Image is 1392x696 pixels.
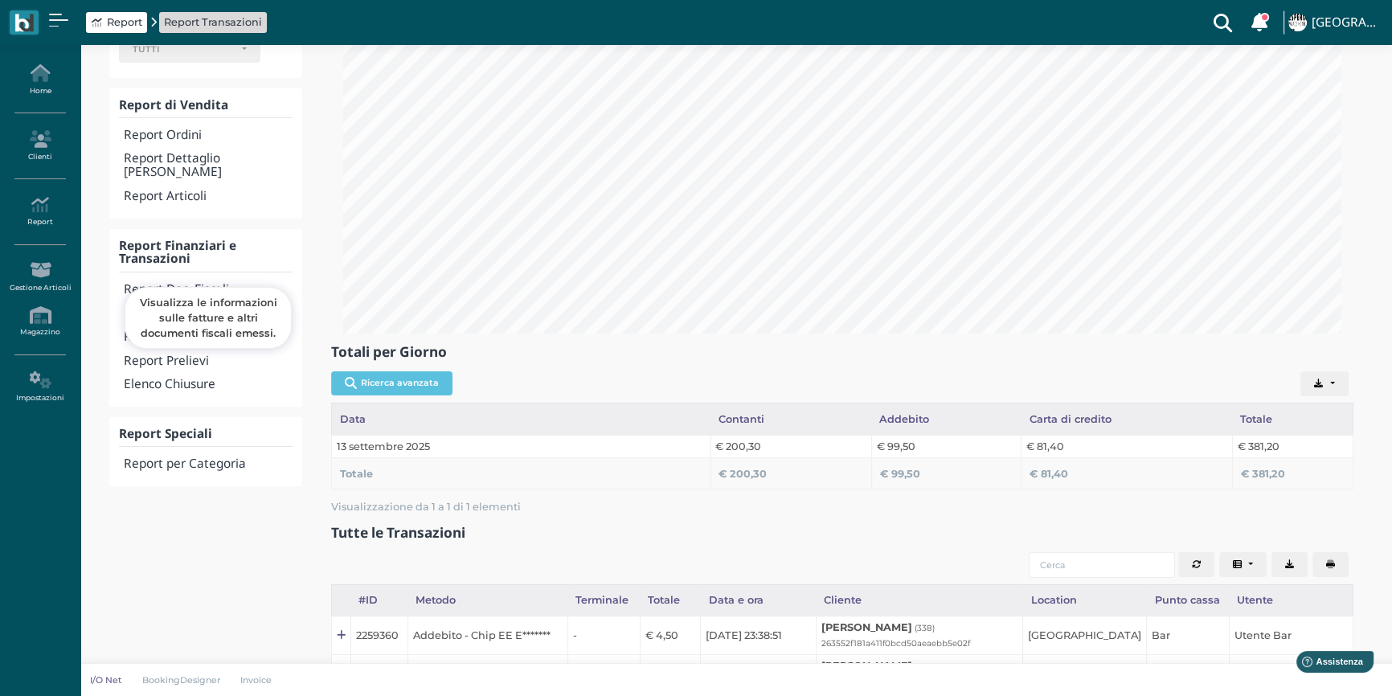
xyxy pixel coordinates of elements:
div: Totale [1232,403,1353,434]
td: Bar [1147,654,1229,692]
button: Ricerca avanzata [331,371,452,395]
td: [DATE] 23:38:51 [701,616,817,654]
img: logo [14,14,33,32]
td: € 200,30 [710,435,871,457]
button: TUTTI [119,37,260,63]
td: € 381,20 [1232,435,1353,457]
td: [GEOGRAPHIC_DATA] [1023,654,1147,692]
b: Tutte le Transazioni [331,523,465,542]
button: Export [1300,371,1349,397]
h4: Report Dettaglio [PERSON_NAME] [124,152,293,179]
div: Colonne [1219,552,1272,578]
div: Metodo [408,585,568,616]
h4: Elenco Chiusure [124,378,293,391]
span: Visualizzazione da 1 a 1 di 1 elementi [331,496,521,518]
span: Assistenza [47,13,106,25]
td: € 99,50 [871,435,1021,457]
h4: Report Prelievi [124,354,293,368]
h4: [GEOGRAPHIC_DATA] [1312,16,1382,30]
h4: Report Articoli [124,190,293,203]
td: - [568,616,641,654]
a: ... [GEOGRAPHIC_DATA] [1286,3,1382,42]
p: I/O Net [90,673,122,686]
small: (350) [915,661,935,672]
td: [DATE] 23:26:11 [701,654,817,692]
b: [PERSON_NAME] [821,660,912,672]
div: Data [332,403,710,434]
td: Utente Bar [1229,616,1353,654]
h4: Report Ordini [124,129,293,142]
h4: Report per Categoria [124,457,293,471]
small: (338) [915,623,935,633]
a: Invoice [231,673,283,686]
td: € 4,50 [640,616,701,654]
b: Report Speciali [119,425,212,442]
div: Totale [640,585,701,616]
button: Columns [1219,552,1267,578]
a: Magazzino [5,300,75,344]
div: Cliente [817,585,1023,616]
td: 13 settembre 2025 [332,435,711,457]
a: Report [5,190,75,234]
div: Visualizza le informazioni sulle fatture e altri documenti fiscali emessi. [125,287,292,348]
div: Totale [340,466,702,481]
a: Impostazioni [5,365,75,409]
div: Contanti [710,403,871,434]
a: BookingDesigner [132,673,231,686]
div: Location [1023,585,1147,616]
td: Bar [1147,616,1229,654]
div: #ID [351,585,408,616]
td: 2259360 [351,616,408,654]
div: Addebito [871,403,1021,434]
td: Utente Bar [1229,654,1353,692]
div: € 381,20 [1240,466,1345,481]
small: 263552f181a411f0bcd50aeaebb5e02f [821,638,970,649]
b: Report Finanziari e Transazioni [119,237,236,268]
span: Report [107,14,142,30]
div: € 81,40 [1030,466,1224,481]
div: Carta di credito [1021,403,1232,434]
img: ... [1288,14,1306,31]
a: Report Transazioni [164,14,262,30]
input: Cerca [1029,552,1175,578]
button: Export [1271,552,1308,578]
button: Aggiorna [1178,552,1214,578]
div: Punto cassa [1147,585,1229,616]
td: € 4,00 [640,654,701,692]
div: Terminale [568,585,641,616]
td: € 81,40 [1021,435,1232,457]
b: [PERSON_NAME] [821,621,912,633]
a: Home [5,58,75,102]
td: 2259347 [351,654,408,692]
b: Totali per Giorno [331,342,447,361]
a: Clienti [5,124,75,168]
a: Report [92,14,142,30]
div: Data e ora [701,585,817,616]
div: Utente [1229,585,1353,616]
div: € 99,50 [879,466,1013,481]
iframe: Help widget launcher [1278,646,1378,682]
div: € 200,30 [719,466,863,481]
td: - [568,654,641,692]
b: Report di Vendita [119,96,228,113]
a: Gestione Articoli [5,255,75,299]
div: TUTTI [133,44,234,55]
td: [GEOGRAPHIC_DATA] [1023,616,1147,654]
